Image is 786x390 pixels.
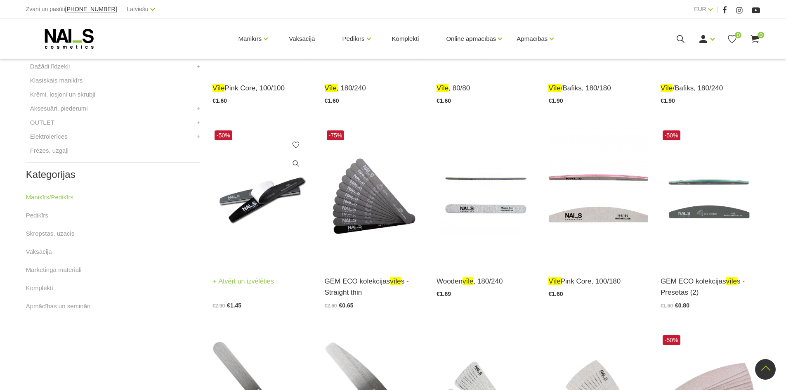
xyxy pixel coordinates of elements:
[327,130,345,140] span: -75%
[548,277,560,285] span: vīle
[661,303,673,309] span: €1.60
[238,22,262,55] a: Manikīrs
[212,84,224,92] span: vīle
[675,302,689,309] span: €0.80
[26,265,82,275] a: Mārketinga materiāli
[661,97,675,104] span: €1.90
[212,128,312,265] img: GEM kolekcijas pašlīmējoša taisnas formas vīles.Pusmēness vīļu veidi:- DIAMOND 100/100- RUBY 180/...
[26,192,73,202] a: Manikīrs/Pedikīrs
[548,291,563,297] span: €1.60
[385,19,426,59] a: Komplekti
[717,4,718,14] span: |
[758,32,764,38] span: 0
[339,302,354,309] span: €0.65
[437,128,536,265] img: Ilgi kalpojoša nagu kopšanas vīle 180/240 griti, kas paredzēta dabīgā naga, gēla vai akrila apstr...
[750,34,760,44] a: 0
[548,97,563,104] span: €1.90
[661,83,760,94] a: vīle/Bafiks, 180/240
[325,97,339,104] span: €1.60
[26,301,91,311] a: Apmācības un semināri
[26,169,200,180] h2: Kategorijas
[127,4,149,14] a: Latviešu
[726,277,737,285] span: vīle
[727,34,737,44] a: 0
[548,128,648,265] img: Ilgi kalpojoša nagu kopšanas vīle 100/180 griti. Paredzēta dabīgā naga, gēla vai akrila apstrādei...
[663,130,680,140] span: -50%
[30,61,70,71] a: Dažādi līdzekļi
[390,277,401,285] span: vīle
[26,4,117,14] div: Zvani un pasūti
[325,276,424,298] a: GEM ECO kolekcijasvīles - Straight thin
[325,128,424,265] img: GEM kolekcijas pašlīmējoša taisnas formas vīle ir pilnīgi jaunas tehnoloģijas vīle ar īpaši notur...
[548,84,560,92] span: vīle
[30,90,95,99] a: Krēmi, losjoni un skrubji
[26,283,53,293] a: Komplekti
[463,277,473,285] span: vīle
[517,22,548,55] a: Apmācības
[65,6,117,12] a: [PHONE_NUMBER]
[26,247,52,257] a: Vaksācija
[694,4,706,14] a: EUR
[661,84,673,92] span: vīle
[196,61,200,71] a: +
[735,32,741,38] span: 0
[325,84,337,92] span: vīle
[30,132,68,142] a: Elektroierīces
[196,132,200,142] a: +
[212,97,227,104] span: €1.60
[215,130,232,140] span: -50%
[121,4,123,14] span: |
[212,83,312,94] a: vīlePink Core, 100/100
[437,276,536,287] a: Woodenvīle, 180/240
[30,76,83,85] a: Klasiskais manikīrs
[196,104,200,113] a: +
[227,302,241,309] span: €1.45
[26,210,48,220] a: Pedikīrs
[548,276,648,287] a: vīlePink Core, 100/180
[196,118,200,128] a: +
[342,22,364,55] a: Pedikīrs
[30,118,54,128] a: OUTLET
[30,146,68,156] a: Frēzes, uzgaļi
[282,19,321,59] a: Vaksācija
[437,97,451,104] span: €1.60
[325,303,337,309] span: €2.60
[26,229,75,239] a: Skropstas, uzacis
[212,303,225,309] span: €2.90
[30,104,88,113] a: Aksesuāri, piederumi
[548,83,648,94] a: vīle/Bafiks, 180/180
[661,276,760,298] a: GEM ECO kolekcijasvīles - Presētas (2)
[446,22,496,55] a: Online apmācības
[212,276,274,287] a: Atvērt un izvēlēties
[437,84,448,92] span: vīle
[661,128,760,265] img: GEM kolekcijas vīles - Presētas:- 100/100 STR Emerald- 180/180 STR Saphire- 240/240 HM Green Core...
[437,291,451,297] span: €1.69
[325,83,424,94] a: vīle, 180/240
[437,83,536,94] a: vīle, 80/80
[663,335,680,345] span: -50%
